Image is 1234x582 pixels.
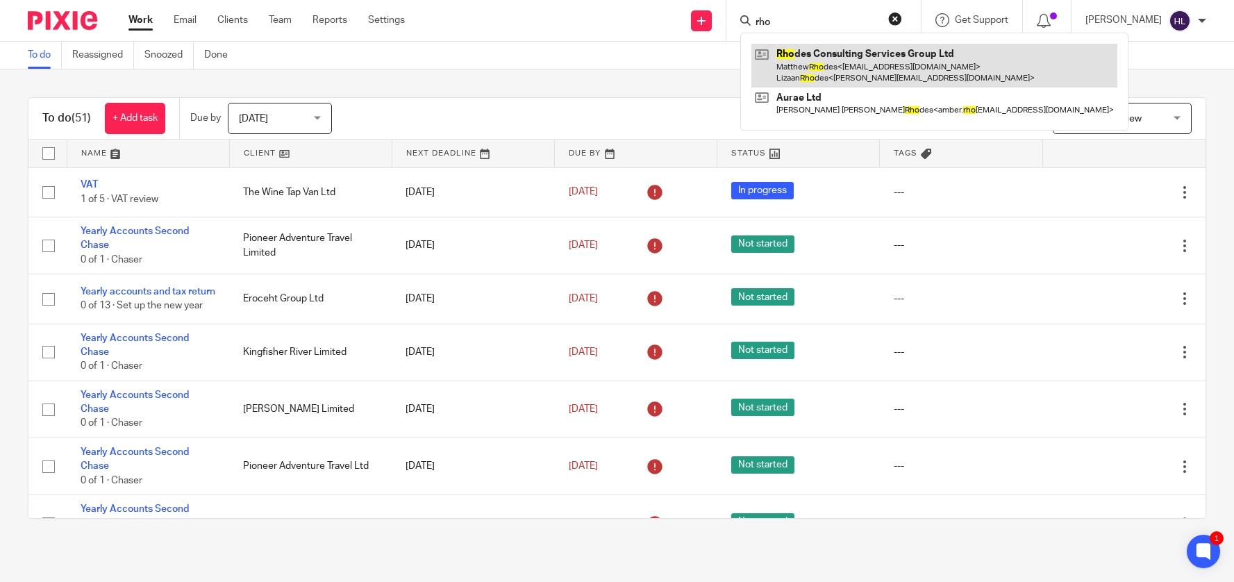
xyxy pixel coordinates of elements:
div: --- [894,292,1029,306]
input: Search [754,17,879,29]
td: Eroceht Group Ltd [229,274,392,324]
img: svg%3E [1169,10,1191,32]
span: [DATE] [569,347,598,357]
a: Work [128,13,153,27]
td: [PERSON_NAME] Limited [229,381,392,438]
a: Yearly Accounts Second Chase [81,390,189,414]
span: [DATE] [569,461,598,471]
a: Reassigned [72,42,134,69]
td: The Wine Tap Van Ltd [229,167,392,217]
span: Not started [731,288,794,306]
span: Get Support [955,15,1008,25]
td: [DATE] [392,217,554,274]
span: 1 of 5 · VAT review [81,194,158,204]
span: 0 of 1 · Chaser [81,255,142,265]
td: Pioneer Adventure Travel Limited [229,217,392,274]
td: [DATE] [392,274,554,324]
span: [DATE] [569,188,598,197]
span: (51) [72,113,91,124]
div: --- [894,402,1029,416]
span: Tags [894,149,917,157]
span: Not started [731,399,794,416]
span: [DATE] [569,294,598,304]
td: Pioneer Adventure Travel Ltd [229,438,392,494]
span: 0 of 13 · Set up the new year [81,301,203,310]
a: Reports [312,13,347,27]
td: [DATE] [392,324,554,381]
a: Team [269,13,292,27]
img: Pixie [28,11,97,30]
span: [DATE] [569,240,598,250]
td: [DATE] [392,495,554,552]
a: Yearly Accounts Second Chase [81,447,189,471]
div: --- [894,345,1029,359]
span: 0 of 1 · Chaser [81,419,142,429]
div: --- [894,238,1029,252]
div: --- [894,517,1029,531]
a: Yearly Accounts Second Chase [81,504,189,528]
a: Snoozed [144,42,194,69]
td: Gariox Ltd [229,495,392,552]
div: 1 [1210,531,1224,545]
a: Yearly Accounts Second Chase [81,333,189,357]
h1: To do [42,111,91,126]
a: Yearly accounts and tax return [81,287,215,297]
td: [DATE] [392,381,554,438]
div: --- [894,459,1029,473]
span: Not started [731,456,794,474]
span: 0 of 1 · Chaser [81,476,142,485]
p: Due by [190,111,221,125]
p: [PERSON_NAME] [1085,13,1162,27]
span: 0 of 1 · Chaser [81,361,142,371]
a: Clients [217,13,248,27]
div: --- [894,185,1029,199]
td: [DATE] [392,438,554,494]
td: Kingfisher River Limited [229,324,392,381]
a: Yearly Accounts Second Chase [81,226,189,250]
span: Not started [731,513,794,531]
a: + Add task [105,103,165,134]
span: Not started [731,235,794,253]
a: To do [28,42,62,69]
a: Email [174,13,197,27]
a: VAT [81,180,98,190]
button: Clear [888,12,902,26]
span: Not started [731,342,794,359]
span: In progress [731,182,794,199]
a: Settings [368,13,405,27]
span: [DATE] [569,404,598,414]
span: [DATE] [239,114,268,124]
a: Done [204,42,238,69]
td: [DATE] [392,167,554,217]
